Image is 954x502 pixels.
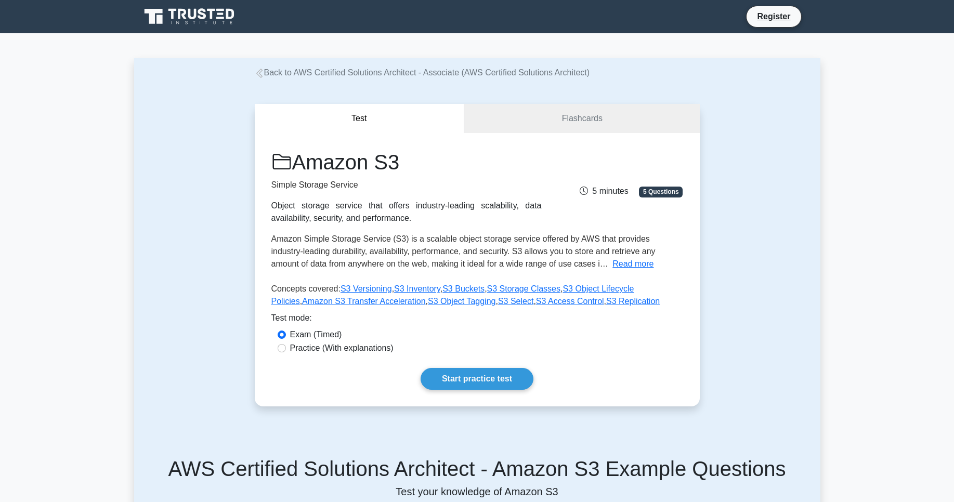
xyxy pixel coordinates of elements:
[271,179,542,191] p: Simple Storage Service
[147,456,808,481] h5: AWS Certified Solutions Architect - Amazon S3 Example Questions
[302,297,425,306] a: Amazon S3 Transfer Acceleration
[487,284,560,293] a: S3 Storage Classes
[751,10,796,23] a: Register
[271,312,683,328] div: Test mode:
[536,297,604,306] a: S3 Access Control
[464,104,699,134] a: Flashcards
[580,187,628,195] span: 5 minutes
[255,104,465,134] button: Test
[612,258,654,270] button: Read more
[639,187,683,197] span: 5 Questions
[290,328,342,341] label: Exam (Timed)
[428,297,495,306] a: S3 Object Tagging
[271,234,656,268] span: Amazon Simple Storage Service (S3) is a scalable object storage service offered by AWS that provi...
[290,342,394,354] label: Practice (With explanations)
[421,368,533,390] a: Start practice test
[498,297,533,306] a: S3 Select
[255,68,590,77] a: Back to AWS Certified Solutions Architect - Associate (AWS Certified Solutions Architect)
[271,283,683,312] p: Concepts covered: , , , , , , , , ,
[442,284,485,293] a: S3 Buckets
[271,150,542,175] h1: Amazon S3
[271,200,542,224] div: Object storage service that offers industry-leading scalability, data availability, security, and...
[341,284,392,293] a: S3 Versioning
[147,485,808,498] p: Test your knowledge of Amazon S3
[606,297,660,306] a: S3 Replication
[394,284,440,293] a: S3 Inventory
